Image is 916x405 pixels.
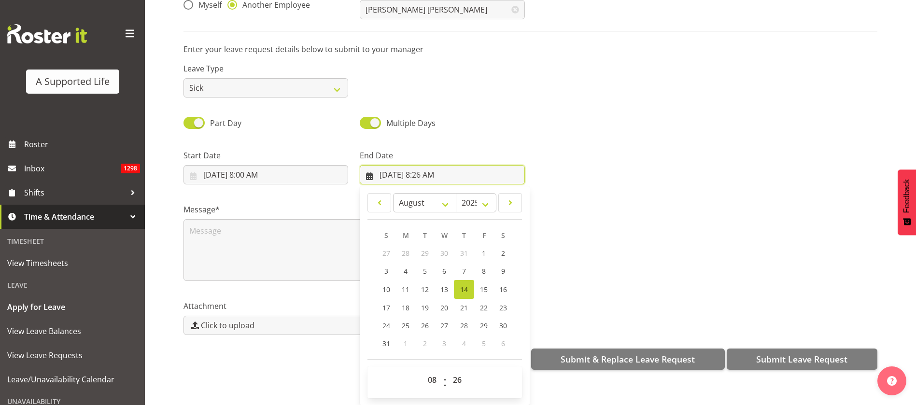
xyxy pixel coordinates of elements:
a: 13 [435,280,454,299]
span: 3 [384,266,388,276]
label: Message* [183,204,525,215]
button: Feedback - Show survey [898,169,916,235]
span: : [443,370,447,394]
span: Apply for Leave [7,300,138,314]
a: 26 [415,317,435,335]
span: 9 [501,266,505,276]
a: 24 [377,317,396,335]
input: Click to select... [360,165,524,184]
span: 31 [460,249,468,258]
span: 7 [462,266,466,276]
a: 15 [474,280,493,299]
span: F [482,231,486,240]
label: Leave Type [183,63,348,74]
a: 14 [454,280,474,299]
a: 30 [493,317,513,335]
span: 24 [382,321,390,330]
span: Submit Leave Request [756,353,847,365]
span: 8 [482,266,486,276]
a: 7 [454,262,474,280]
a: 6 [435,262,454,280]
button: Submit Leave Request [727,349,877,370]
span: View Leave Balances [7,324,138,338]
div: Leave [2,275,142,295]
span: 6 [501,339,505,348]
span: Shifts [24,185,126,200]
a: 12 [415,280,435,299]
span: Inbox [24,161,121,176]
span: 18 [402,303,409,312]
span: 28 [402,249,409,258]
span: 26 [421,321,429,330]
a: 16 [493,280,513,299]
a: 23 [493,299,513,317]
span: Submit & Replace Leave Request [561,353,695,365]
a: 31 [377,335,396,352]
span: S [501,231,505,240]
label: End Date [360,150,524,161]
span: Roster [24,137,140,152]
span: W [441,231,448,240]
a: 29 [474,317,493,335]
span: 25 [402,321,409,330]
span: 15 [480,285,488,294]
span: 23 [499,303,507,312]
a: 9 [493,262,513,280]
span: 28 [460,321,468,330]
a: 28 [454,317,474,335]
span: S [384,231,388,240]
a: 1 [474,244,493,262]
span: Click to upload [201,320,254,331]
span: Time & Attendance [24,209,126,224]
span: 2 [423,339,427,348]
a: 8 [474,262,493,280]
span: 14 [460,285,468,294]
a: Leave/Unavailability Calendar [2,367,142,391]
a: 11 [396,280,415,299]
a: 21 [454,299,474,317]
span: T [462,231,466,240]
span: 2 [501,249,505,258]
span: Multiple Days [386,118,436,128]
a: 27 [435,317,454,335]
a: View Timesheets [2,251,142,275]
span: 19 [421,303,429,312]
span: 1 [404,339,408,348]
a: 20 [435,299,454,317]
span: 20 [440,303,448,312]
span: 21 [460,303,468,312]
a: 25 [396,317,415,335]
a: 17 [377,299,396,317]
img: Rosterit website logo [7,24,87,43]
a: 4 [396,262,415,280]
span: 4 [404,266,408,276]
span: Leave/Unavailability Calendar [7,372,138,387]
button: Submit & Replace Leave Request [531,349,725,370]
a: View Leave Balances [2,319,142,343]
a: Apply for Leave [2,295,142,319]
a: 3 [377,262,396,280]
span: 30 [499,321,507,330]
span: 11 [402,285,409,294]
span: 17 [382,303,390,312]
div: A Supported Life [36,74,110,89]
span: 27 [382,249,390,258]
span: View Timesheets [7,256,138,270]
span: M [403,231,409,240]
span: 22 [480,303,488,312]
a: 18 [396,299,415,317]
span: 1 [482,249,486,258]
a: View Leave Requests [2,343,142,367]
span: 29 [421,249,429,258]
span: 29 [480,321,488,330]
p: Enter your leave request details below to submit to your manager [183,43,877,55]
img: help-xxl-2.png [887,376,897,386]
span: 6 [442,266,446,276]
a: 5 [415,262,435,280]
span: 31 [382,339,390,348]
span: View Leave Requests [7,348,138,363]
input: Click to select... [183,165,348,184]
a: 2 [493,244,513,262]
div: Timesheet [2,231,142,251]
span: 5 [423,266,427,276]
